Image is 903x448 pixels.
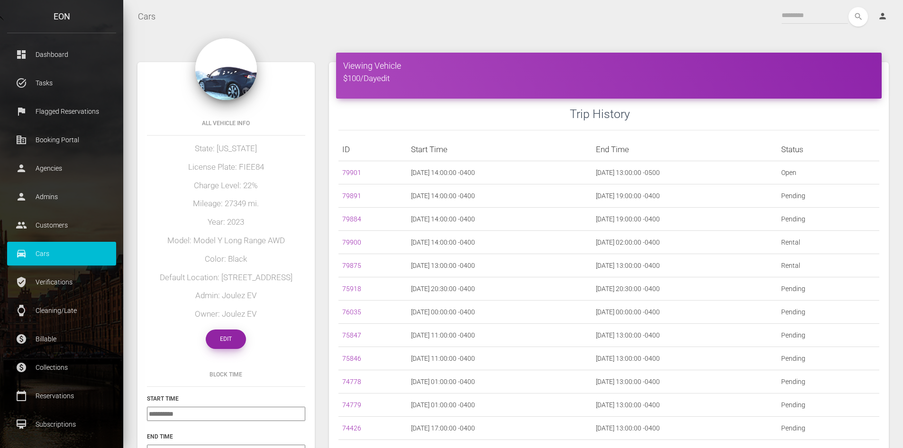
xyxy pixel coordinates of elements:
[777,301,879,324] td: Pending
[147,290,305,302] h5: Admin: Joulez EV
[342,262,361,269] a: 79875
[342,238,361,246] a: 79900
[407,184,593,208] td: [DATE] 14:00:00 -0400
[7,356,116,379] a: paid Collections
[342,285,361,293] a: 75918
[138,5,155,28] a: Cars
[7,242,116,265] a: drive_eta Cars
[848,7,868,27] button: search
[592,301,777,324] td: [DATE] 00:00:00 -0400
[147,272,305,283] h5: Default Location: [STREET_ADDRESS]
[407,254,593,277] td: [DATE] 13:00:00 -0400
[342,308,361,316] a: 76035
[14,104,109,119] p: Flagged Reservations
[592,277,777,301] td: [DATE] 20:30:00 -0400
[147,217,305,228] h5: Year: 2023
[14,303,109,318] p: Cleaning/Late
[147,143,305,155] h5: State: [US_STATE]
[343,60,875,72] h4: Viewing Vehicle
[592,417,777,440] td: [DATE] 13:00:00 -0400
[7,71,116,95] a: task_alt Tasks
[14,332,109,346] p: Billable
[878,11,887,21] i: person
[592,370,777,393] td: [DATE] 13:00:00 -0400
[592,231,777,254] td: [DATE] 02:00:00 -0400
[777,370,879,393] td: Pending
[342,331,361,339] a: 75847
[592,393,777,417] td: [DATE] 13:00:00 -0400
[343,73,875,84] h5: $100/Day
[407,417,593,440] td: [DATE] 17:00:00 -0400
[592,161,777,184] td: [DATE] 13:00:00 -0500
[147,162,305,173] h5: License Plate: FIEE84
[7,185,116,209] a: person Admins
[407,393,593,417] td: [DATE] 01:00:00 -0400
[195,38,257,100] img: 141.jpg
[570,106,879,122] h3: Trip History
[14,360,109,375] p: Collections
[777,138,879,161] th: Status
[7,327,116,351] a: paid Billable
[407,277,593,301] td: [DATE] 20:30:00 -0400
[14,76,109,90] p: Tasks
[407,301,593,324] td: [DATE] 00:00:00 -0400
[147,180,305,192] h5: Charge Level: 22%
[377,73,390,83] a: edit
[147,309,305,320] h5: Owner: Joulez EV
[777,161,879,184] td: Open
[14,190,109,204] p: Admins
[147,432,305,441] h6: End Time
[14,161,109,175] p: Agencies
[342,192,361,200] a: 79891
[147,235,305,247] h5: Model: Model Y Long Range AWD
[147,198,305,210] h5: Mileage: 27349 mi.
[777,254,879,277] td: Rental
[342,401,361,409] a: 74779
[407,231,593,254] td: [DATE] 14:00:00 -0400
[777,347,879,370] td: Pending
[14,133,109,147] p: Booking Portal
[342,169,361,176] a: 79901
[7,299,116,322] a: watch Cleaning/Late
[342,355,361,362] a: 75846
[777,277,879,301] td: Pending
[342,378,361,385] a: 74778
[147,394,305,403] h6: Start Time
[7,100,116,123] a: flag Flagged Reservations
[592,347,777,370] td: [DATE] 13:00:00 -0400
[14,389,109,403] p: Reservations
[14,218,109,232] p: Customers
[592,138,777,161] th: End Time
[7,43,116,66] a: dashboard Dashboard
[777,208,879,231] td: Pending
[342,215,361,223] a: 79884
[777,231,879,254] td: Rental
[14,47,109,62] p: Dashboard
[777,393,879,417] td: Pending
[14,275,109,289] p: Verifications
[206,329,246,349] a: Edit
[777,417,879,440] td: Pending
[7,384,116,408] a: calendar_today Reservations
[14,417,109,431] p: Subscriptions
[777,324,879,347] td: Pending
[342,424,361,432] a: 74426
[147,119,305,128] h6: All Vehicle Info
[407,138,593,161] th: Start Time
[592,324,777,347] td: [DATE] 13:00:00 -0400
[147,370,305,379] h6: Block Time
[407,208,593,231] td: [DATE] 14:00:00 -0400
[7,213,116,237] a: people Customers
[147,254,305,265] h5: Color: Black
[777,184,879,208] td: Pending
[592,184,777,208] td: [DATE] 19:00:00 -0400
[407,161,593,184] td: [DATE] 14:00:00 -0400
[871,7,896,26] a: person
[592,208,777,231] td: [DATE] 19:00:00 -0400
[338,138,407,161] th: ID
[592,254,777,277] td: [DATE] 13:00:00 -0400
[14,247,109,261] p: Cars
[7,270,116,294] a: verified_user Verifications
[407,324,593,347] td: [DATE] 11:00:00 -0400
